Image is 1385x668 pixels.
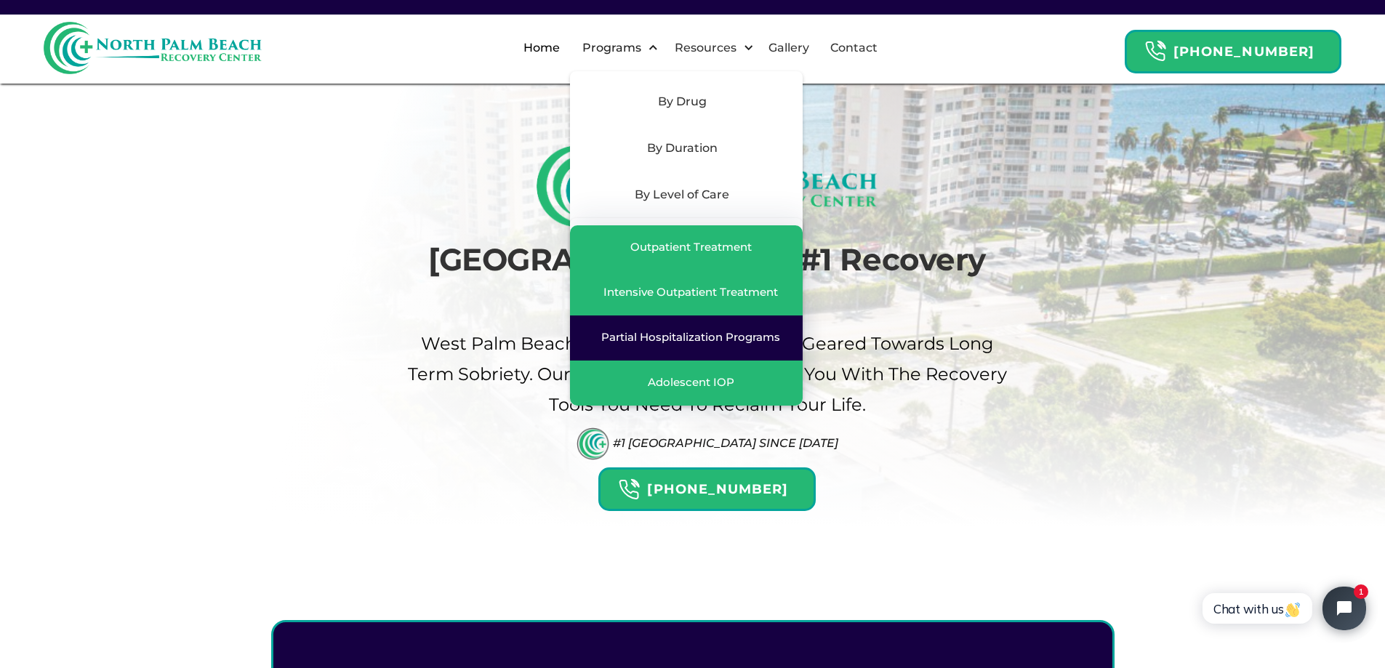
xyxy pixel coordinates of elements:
div: By Level of Care [579,186,785,204]
div: By Level of Care [570,172,803,218]
a: Outpatient Treatment [570,225,803,270]
div: By Duration [579,140,785,157]
div: Intensive Outpatient Treatment [603,285,778,299]
strong: [PHONE_NUMBER] [647,481,788,497]
a: Contact [822,25,886,71]
a: Header Calendar Icons[PHONE_NUMBER] [598,460,815,511]
a: Home [515,25,569,71]
a: Partial Hospitalization Programs [570,315,803,361]
img: Header Calendar Icons [618,478,640,501]
div: Resources [671,39,740,57]
nav: By Level of Care [570,218,803,406]
img: Header Calendar Icons [1144,40,1166,63]
a: Header Calendar Icons[PHONE_NUMBER] [1125,23,1341,73]
a: Intensive Outpatient Treatment [570,270,803,315]
div: Outpatient Treatment [630,240,752,254]
nav: Programs [570,71,803,265]
div: By Drug [579,93,785,110]
img: North Palm Beach Recovery Logo (Rectangle) [537,145,878,227]
div: Resources [662,25,758,71]
h1: [GEOGRAPHIC_DATA]'s #1 Recovery Center [406,241,1009,315]
div: By Drug [570,79,803,125]
div: #1 [GEOGRAPHIC_DATA] Since [DATE] [613,436,838,450]
div: Programs [570,25,662,71]
div: Partial Hospitalization Programs [601,330,780,345]
p: West palm beach's Choice For drug Rehab Geared Towards Long term sobriety. Our Recovery Center pr... [406,329,1009,420]
div: Programs [579,39,645,57]
strong: [PHONE_NUMBER] [1173,44,1314,60]
a: Adolescent IOP [570,361,803,406]
div: Mental Health [570,218,803,265]
iframe: Tidio Chat [1187,574,1378,643]
div: Adolescent IOP [648,375,734,390]
div: By Duration [570,125,803,172]
a: Gallery [760,25,818,71]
